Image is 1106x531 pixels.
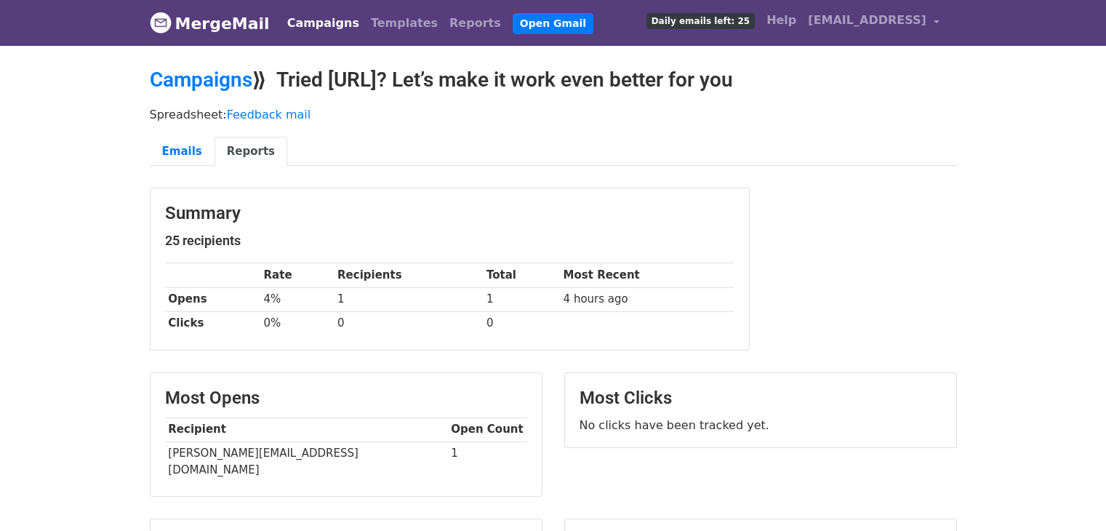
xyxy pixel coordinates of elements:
[260,287,334,311] td: 4%
[165,203,734,224] h3: Summary
[513,13,593,34] a: Open Gmail
[150,68,957,92] h2: ⟫ Tried [URL]? Let’s make it work even better for you
[448,442,527,482] td: 1
[150,8,270,39] a: MergeMail
[215,137,287,167] a: Reports
[281,9,365,38] a: Campaigns
[646,13,755,29] span: Daily emails left: 25
[802,6,945,40] a: [EMAIL_ADDRESS]
[448,418,527,442] th: Open Count
[150,12,172,33] img: MergeMail logo
[560,263,734,287] th: Most Recent
[150,107,957,122] p: Spreadsheet:
[580,418,942,433] p: No clicks have been tracked yet.
[334,311,483,335] td: 0
[165,233,734,249] h5: 25 recipients
[483,287,560,311] td: 1
[165,442,448,482] td: [PERSON_NAME][EMAIL_ADDRESS][DOMAIN_NAME]
[560,287,734,311] td: 4 hours ago
[761,6,802,35] a: Help
[365,9,444,38] a: Templates
[260,311,334,335] td: 0%
[165,418,448,442] th: Recipient
[483,263,560,287] th: Total
[483,311,560,335] td: 0
[165,311,260,335] th: Clicks
[150,68,252,92] a: Campaigns
[165,388,527,409] h3: Most Opens
[227,108,311,121] a: Feedback mail
[150,137,215,167] a: Emails
[334,287,483,311] td: 1
[808,12,926,29] span: [EMAIL_ADDRESS]
[444,9,507,38] a: Reports
[260,263,334,287] th: Rate
[641,6,761,35] a: Daily emails left: 25
[334,263,483,287] th: Recipients
[580,388,942,409] h3: Most Clicks
[165,287,260,311] th: Opens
